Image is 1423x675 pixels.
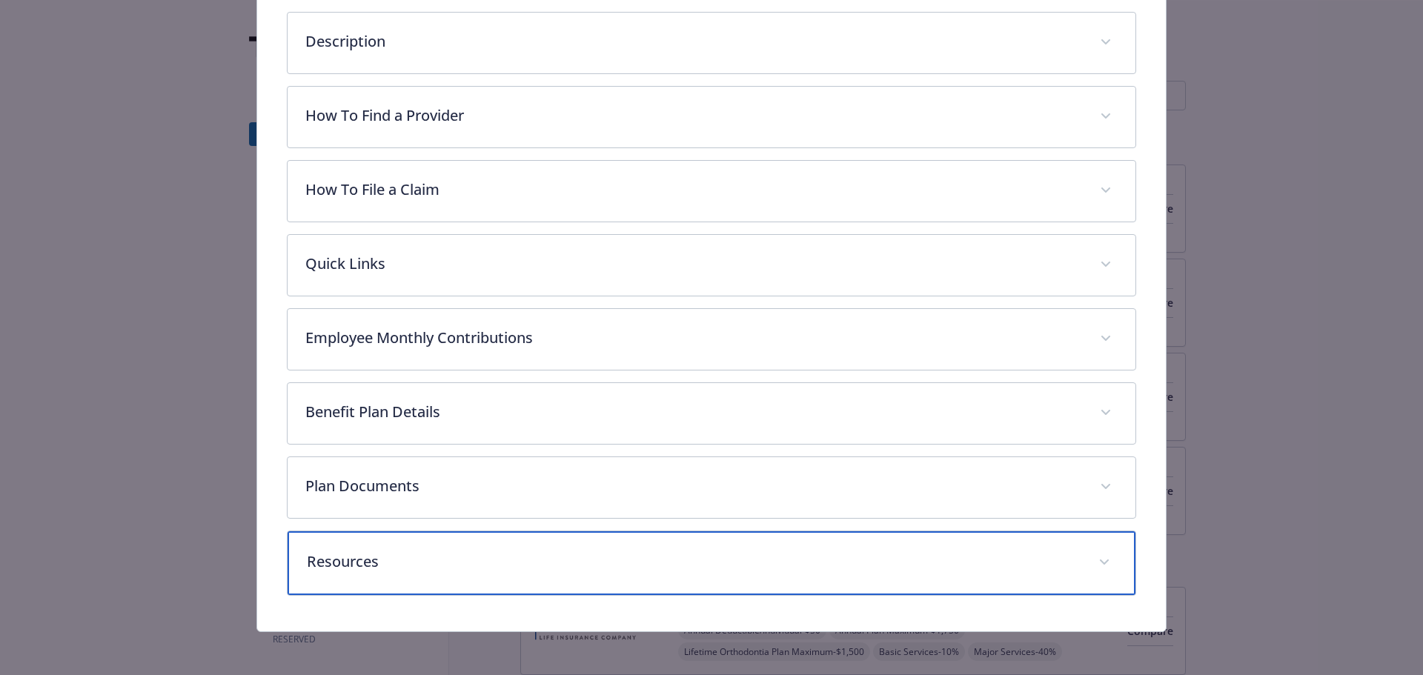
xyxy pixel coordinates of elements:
div: How To Find a Provider [288,87,1136,147]
p: Plan Documents [305,475,1083,497]
p: How To Find a Provider [305,104,1083,127]
div: How To File a Claim [288,161,1136,222]
p: Employee Monthly Contributions [305,327,1083,349]
div: Resources [288,531,1136,595]
p: Resources [307,551,1081,573]
p: How To File a Claim [305,179,1083,201]
div: Benefit Plan Details [288,383,1136,444]
div: Plan Documents [288,457,1136,518]
div: Description [288,13,1136,73]
p: Description [305,30,1083,53]
p: Benefit Plan Details [305,401,1083,423]
div: Employee Monthly Contributions [288,309,1136,370]
div: Quick Links [288,235,1136,296]
p: Quick Links [305,253,1083,275]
